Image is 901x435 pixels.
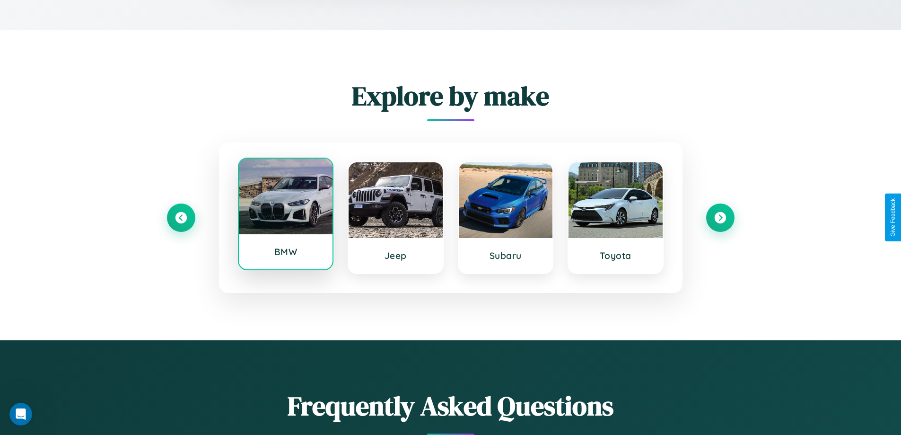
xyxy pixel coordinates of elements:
h3: Jeep [358,250,433,261]
h3: Subaru [468,250,543,261]
h2: Frequently Asked Questions [167,388,735,424]
div: Give Feedback [890,198,896,237]
h2: Explore by make [167,78,735,114]
iframe: Intercom live chat [9,403,32,426]
h3: BMW [248,246,324,257]
h3: Toyota [578,250,653,261]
